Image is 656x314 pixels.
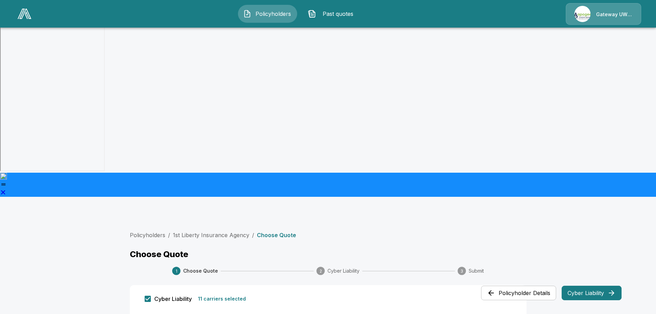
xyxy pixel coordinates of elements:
[173,232,249,239] a: 1st Liberty Insurance Agency
[319,269,322,274] text: 2
[469,267,484,274] span: Submit
[252,231,254,239] li: /
[130,232,165,239] a: Policyholders
[154,296,192,302] span: Cyber Liability
[135,290,521,307] div: Cyber Liability11 carriers selected
[481,286,556,300] button: Policyholder Details
[562,286,622,300] button: Cyber Liability
[327,267,360,274] span: Cyber Liability
[130,231,527,239] nav: breadcrumb
[183,267,218,274] span: Choose Quote
[175,269,177,274] text: 1
[195,296,249,302] p: 11 carriers selected
[130,250,527,259] p: Choose Quote
[257,232,296,238] p: Choose Quote
[460,269,463,274] text: 3
[168,231,170,239] li: /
